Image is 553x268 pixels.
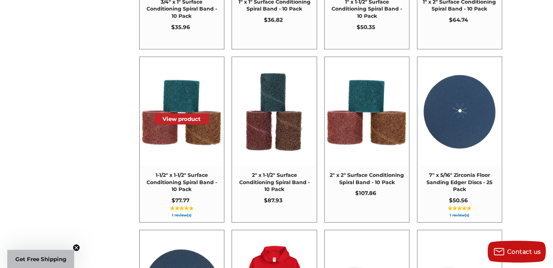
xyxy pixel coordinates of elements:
button: Close teaser [73,244,80,251]
div: Get Free ShippingClose teaser [7,250,74,268]
span: 7" x 5/16" Zirconia Floor Sanding Edger Discs - 25 Pack [421,172,498,193]
a: 7" x 5/16" Zirconia Floor Sanding Edger Discs - 25 Pack [417,57,502,222]
span: 2" x 1-1/2" Surface Conditioning Spiral Band - 10 Pack [236,172,313,193]
img: 2" x 1-1/2" Scotch Brite Spiral Band [232,70,316,154]
button: View product [155,113,209,125]
span: $35.96 [171,24,190,31]
span: $50.56 [449,197,468,204]
span: Contact us [507,248,541,255]
span: 1 review(s) [143,214,220,217]
span: $64.74 [449,16,468,23]
span: $87.93 [264,197,282,204]
button: Contact us [488,241,546,263]
span: ★★★★★ [170,206,193,211]
span: $36.82 [264,16,282,23]
img: 1-1/2" x 1-1/2" Scotch Brite Spiral Band [140,70,224,154]
span: $50.35 [357,24,375,31]
a: 1-1/2" x 1-1/2" Surface Conditioning Spiral Band - 10 Pack [140,57,224,222]
img: Mercer 7" x 5/16" Hole Zirconia Floor Sanding Cloth Edger Disc [418,70,501,154]
span: 1-1/2" x 1-1/2" Surface Conditioning Spiral Band - 10 Pack [143,172,220,193]
span: 2" x 2" Surface Conditioning Spiral Band - 10 Pack [328,172,405,186]
span: ★★★★★ [448,206,471,211]
span: $107.86 [355,190,376,196]
span: $77.77 [172,197,189,204]
a: 2" x 1-1/2" Surface Conditioning Spiral Band - 10 Pack [232,57,316,222]
span: 1 review(s) [421,214,498,217]
img: 2" x 2" Scotch Brite Spiral Band [325,70,409,154]
a: 2" x 2" Surface Conditioning Spiral Band - 10 Pack [325,57,409,222]
span: Get Free Shipping [15,256,67,263]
